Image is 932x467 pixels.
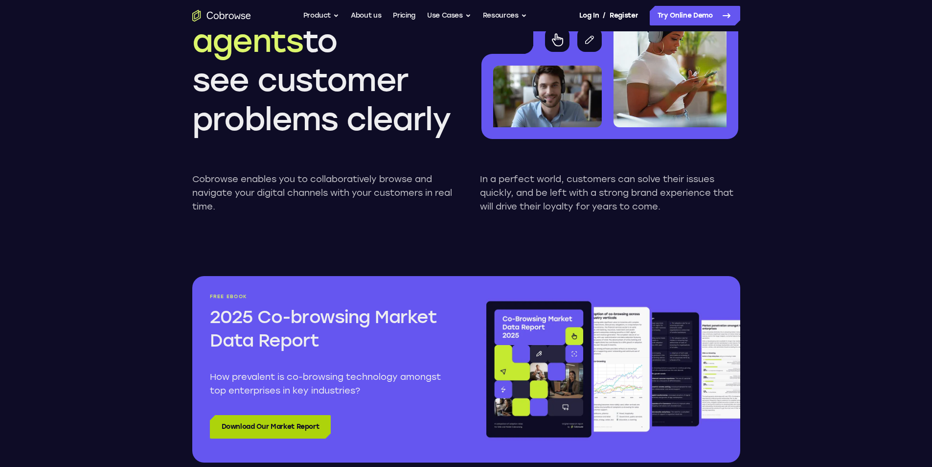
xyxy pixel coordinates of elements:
a: Go to the home page [192,10,251,22]
button: Product [303,6,340,25]
a: Register [610,6,638,25]
img: Co-browsing market overview report book pages [484,294,740,445]
a: About us [351,6,381,25]
h2: 2025 Co-browsing Market Data Report [210,305,449,352]
p: Cobrowse enables you to collaboratively browse and navigate your digital channels with your custo... [192,172,453,213]
img: An agent wearing a headset [493,66,602,127]
p: In a perfect world, customers can solve their issues quickly, and be left with a strong brand exp... [480,172,740,213]
p: Free ebook [210,294,449,300]
p: How prevalent is co-browsing technology amongst top enterprises in key industries? [210,370,449,397]
span: / [603,10,606,22]
a: Download Our Market Report [210,415,331,439]
button: Use Cases [427,6,471,25]
button: Resources [483,6,527,25]
a: Pricing [393,6,415,25]
a: Try Online Demo [650,6,740,25]
a: Log In [579,6,599,25]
